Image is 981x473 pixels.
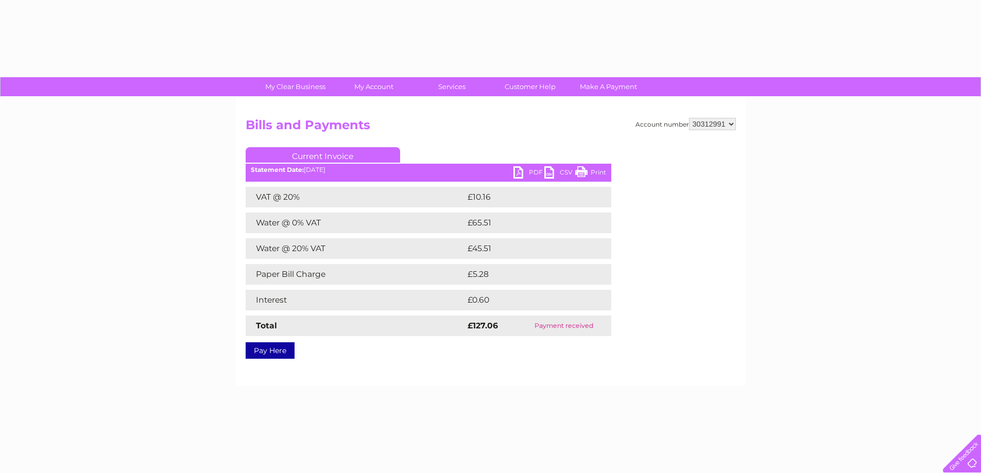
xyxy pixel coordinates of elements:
[253,77,338,96] a: My Clear Business
[517,316,611,336] td: Payment received
[246,342,295,359] a: Pay Here
[465,264,587,285] td: £5.28
[246,166,611,173] div: [DATE]
[465,290,588,310] td: £0.60
[575,166,606,181] a: Print
[251,166,304,173] b: Statement Date:
[331,77,416,96] a: My Account
[246,187,465,207] td: VAT @ 20%
[246,147,400,163] a: Current Invoice
[635,118,736,130] div: Account number
[465,187,589,207] td: £10.16
[488,77,573,96] a: Customer Help
[513,166,544,181] a: PDF
[246,118,736,137] h2: Bills and Payments
[256,321,277,330] strong: Total
[465,238,589,259] td: £45.51
[246,213,465,233] td: Water @ 0% VAT
[246,264,465,285] td: Paper Bill Charge
[246,238,465,259] td: Water @ 20% VAT
[465,213,589,233] td: £65.51
[468,321,498,330] strong: £127.06
[246,290,465,310] td: Interest
[544,166,575,181] a: CSV
[409,77,494,96] a: Services
[566,77,651,96] a: Make A Payment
